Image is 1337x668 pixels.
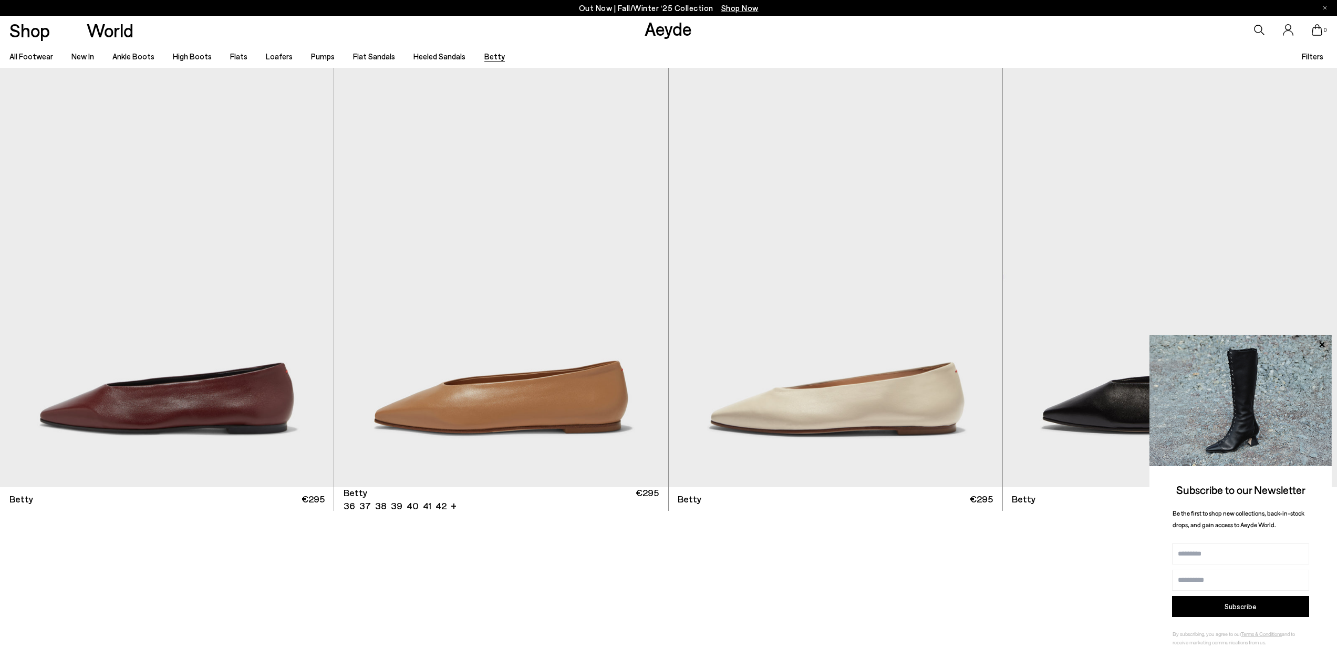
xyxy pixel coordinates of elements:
[334,487,668,511] a: Betty 36 37 38 39 40 41 42 + €295
[413,52,465,61] a: Heeled Sandals
[266,52,293,61] a: Loafers
[669,68,1002,487] a: Next slide Previous slide
[1172,596,1309,617] button: Subscribe
[334,68,668,487] div: 1 / 6
[9,21,50,39] a: Shop
[112,52,154,61] a: Ankle Boots
[484,52,505,61] a: Betty
[1003,487,1337,511] a: Betty €295
[1241,631,1282,637] a: Terms & Conditions
[1302,52,1323,61] span: Filters
[173,52,212,61] a: High Boots
[87,21,133,39] a: World
[353,52,395,61] a: Flat Sandals
[1176,483,1305,496] span: Subscribe to our Newsletter
[669,487,1002,511] a: Betty €295
[334,68,668,487] a: Next slide Previous slide
[579,2,759,15] p: Out Now | Fall/Winter ‘25 Collection
[678,492,701,506] span: Betty
[1003,68,1337,487] img: Betty Square-Toe Ballet Flats
[407,499,419,512] li: 40
[451,498,457,512] li: +
[9,492,33,506] span: Betty
[391,499,402,512] li: 39
[302,492,325,506] span: €295
[645,17,692,39] a: Aeyde
[436,499,447,512] li: 42
[423,499,431,512] li: 41
[334,68,668,487] img: Betty Square-Toe Ballet Flats
[1173,631,1241,637] span: By subscribing, you agree to our
[230,52,247,61] a: Flats
[721,3,759,13] span: Navigate to /collections/new-in
[359,499,371,512] li: 37
[344,499,443,512] ul: variant
[344,499,355,512] li: 36
[1173,509,1304,529] span: Be the first to shop new collections, back-in-stock drops, and gain access to Aeyde World.
[669,68,1003,487] div: 1 / 6
[375,499,387,512] li: 38
[636,486,659,512] span: €295
[311,52,335,61] a: Pumps
[1012,492,1035,506] span: Betty
[970,492,993,506] span: €295
[1322,27,1328,33] span: 0
[669,68,1003,487] img: Betty Square-Toe Ballet Flats
[1312,24,1322,36] a: 0
[1149,335,1332,466] img: 2a6287a1333c9a56320fd6e7b3c4a9a9.jpg
[71,52,94,61] a: New In
[9,52,53,61] a: All Footwear
[344,486,367,499] span: Betty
